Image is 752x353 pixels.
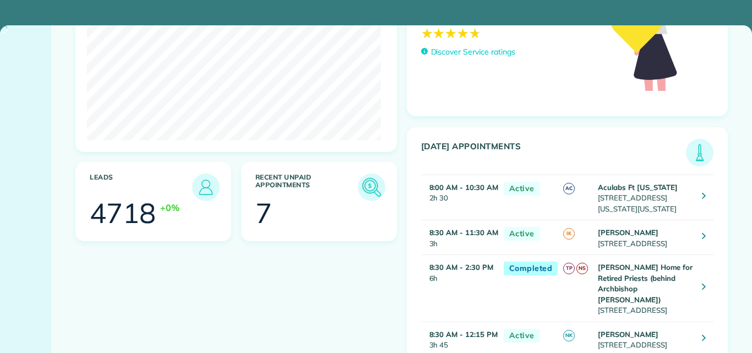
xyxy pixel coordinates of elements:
span: Completed [504,262,558,275]
div: 7 [255,199,272,227]
span: Active [504,329,540,343]
span: NK [563,330,575,341]
span: Active [504,182,540,195]
span: NS [576,263,588,274]
td: [STREET_ADDRESS] [595,220,694,255]
strong: Aculabs Ft [US_STATE] [598,183,678,192]
div: 4718 [90,199,156,227]
span: ★ [445,23,457,43]
td: 3h [421,220,498,255]
span: ★ [469,23,481,43]
div: +0% [160,201,179,214]
strong: 8:30 AM - 12:15 PM [429,330,498,339]
img: icon_todays_appointments-901f7ab196bb0bea1936b74009e4eb5ffbc2d2711fa7634e0d609ed5ef32b18b.png [689,142,711,164]
strong: [PERSON_NAME] [598,330,658,339]
strong: 8:00 AM - 10:30 AM [429,183,498,192]
td: [STREET_ADDRESS] [595,255,694,322]
span: AC [563,183,575,194]
h3: Leads [90,173,192,201]
span: TP [563,263,575,274]
td: [STREET_ADDRESS][US_STATE][US_STATE] [595,175,694,220]
span: ★ [433,23,445,43]
a: Discover Service ratings [421,46,515,58]
img: icon_leads-1bed01f49abd5b7fead27621c3d59655bb73ed531f8eeb49469d10e621d6b896.png [195,176,217,198]
span: ★ [457,23,469,43]
h3: Recent unpaid appointments [255,173,358,201]
h3: [DATE] Appointments [421,142,686,166]
strong: [PERSON_NAME] [598,228,658,237]
p: Discover Service ratings [431,46,515,58]
span: ★ [421,23,433,43]
strong: 8:30 AM - 2:30 PM [429,263,493,271]
img: icon_unpaid_appointments-47b8ce3997adf2238b356f14209ab4cced10bd1f174958f3ca8f1d0dd7fffeee.png [359,175,384,200]
td: 2h 30 [421,175,498,220]
strong: [PERSON_NAME] Home for Retired Priests (behind Archbishop [PERSON_NAME]) [598,263,693,304]
strong: 8:30 AM - 11:30 AM [429,228,498,237]
span: IK [563,228,575,240]
span: Active [504,227,540,241]
td: 6h [421,255,498,322]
